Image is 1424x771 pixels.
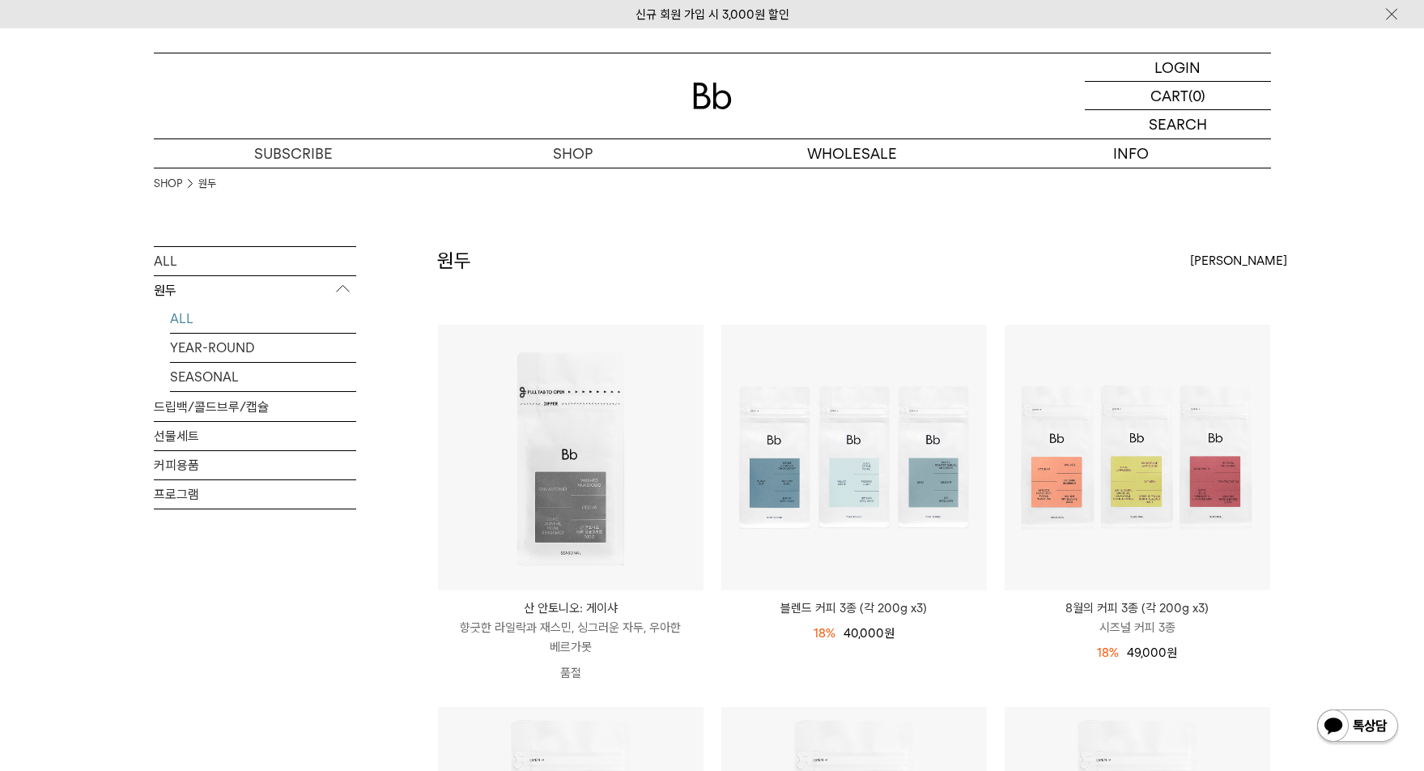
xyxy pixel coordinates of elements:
[1316,708,1400,747] img: 카카오톡 채널 1:1 채팅 버튼
[1085,53,1271,82] a: LOGIN
[1097,643,1119,662] div: 18%
[1188,82,1205,109] p: (0)
[844,626,895,641] span: 40,000
[154,139,433,168] a: SUBSCRIBE
[635,7,789,22] a: 신규 회원 가입 시 3,000원 할인
[884,626,895,641] span: 원
[154,276,356,305] p: 원두
[693,83,732,109] img: 로고
[814,624,835,643] div: 18%
[438,618,703,657] p: 향긋한 라일락과 재스민, 싱그러운 자두, 우아한 베르가못
[721,325,987,590] img: 블렌드 커피 3종 (각 200g x3)
[438,598,703,657] a: 산 안토니오: 게이샤 향긋한 라일락과 재스민, 싱그러운 자두, 우아한 베르가못
[438,598,703,618] p: 산 안토니오: 게이샤
[992,139,1271,168] p: INFO
[712,139,992,168] p: WHOLESALE
[154,176,182,192] a: SHOP
[1149,110,1207,138] p: SEARCH
[433,139,712,168] a: SHOP
[1005,325,1270,590] img: 8월의 커피 3종 (각 200g x3)
[170,305,356,333] a: ALL
[154,393,356,421] a: 드립백/콜드브루/캡슐
[1127,645,1177,660] span: 49,000
[1150,82,1188,109] p: CART
[170,334,356,362] a: YEAR-ROUND
[438,325,703,590] img: 산 안토니오: 게이샤
[1005,618,1270,637] p: 시즈널 커피 3종
[438,657,703,689] p: 품절
[170,363,356,391] a: SEASONAL
[154,480,356,509] a: 프로그램
[1005,598,1270,618] p: 8월의 커피 3종 (각 200g x3)
[437,247,471,275] h2: 원두
[1005,598,1270,637] a: 8월의 커피 3종 (각 200g x3) 시즈널 커피 3종
[154,422,356,450] a: 선물세트
[1190,251,1287,270] span: [PERSON_NAME]
[721,598,987,618] a: 블렌드 커피 3종 (각 200g x3)
[1154,53,1201,81] p: LOGIN
[1085,82,1271,110] a: CART (0)
[154,247,356,275] a: ALL
[198,176,216,192] a: 원두
[1167,645,1177,660] span: 원
[154,451,356,479] a: 커피용품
